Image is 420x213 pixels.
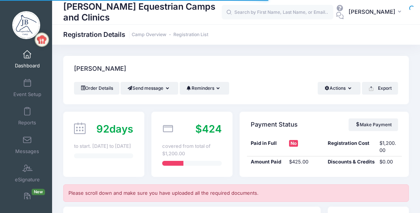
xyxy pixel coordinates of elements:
span: Event Setup [13,91,41,98]
a: Order Details [74,82,119,95]
button: Send message [121,82,178,95]
div: $0.00 [376,158,401,166]
span: [PERSON_NAME] [349,8,395,16]
span: 92 [96,123,109,135]
div: $1,200.00 [376,140,401,154]
button: [PERSON_NAME] [344,4,409,21]
img: Jessica Braswell Equestrian Camps and Clinics [12,11,40,39]
div: Registration Cost [324,140,376,154]
a: eSignature [10,160,45,186]
span: Messages [15,148,39,155]
a: Registration List [173,32,208,38]
h1: [PERSON_NAME] Equestrian Camps and Clinics [63,0,222,24]
div: Discounts & Credits [324,158,376,166]
a: Event Setup [10,75,45,101]
button: Export [362,82,398,95]
h1: Registration Details [63,31,208,38]
span: $424 [195,123,222,135]
div: Paid in Full [247,140,286,154]
div: Please scroll down and make sure you have uploaded all the required documents. [63,184,409,202]
span: No [289,140,298,147]
h4: [PERSON_NAME] [74,58,126,80]
div: Amount Paid [247,158,286,166]
a: Make Payment [349,118,398,131]
span: Dashboard [15,63,40,69]
a: Messages [10,132,45,158]
a: Camp Overview [132,32,166,38]
span: Reports [18,120,36,126]
button: Actions [318,82,360,95]
span: New [32,189,45,195]
button: Reminders [180,82,229,95]
span: eSignature [15,177,40,183]
input: Search by First Name, Last Name, or Email... [222,5,333,20]
h4: Payment Status [251,114,298,135]
div: covered from total of $1,200.00 [162,143,221,157]
div: $425.00 [286,158,324,166]
a: Dashboard [10,46,45,72]
a: Reports [10,103,45,129]
div: to start. [DATE] to [DATE] [74,143,133,150]
div: days [96,121,133,137]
